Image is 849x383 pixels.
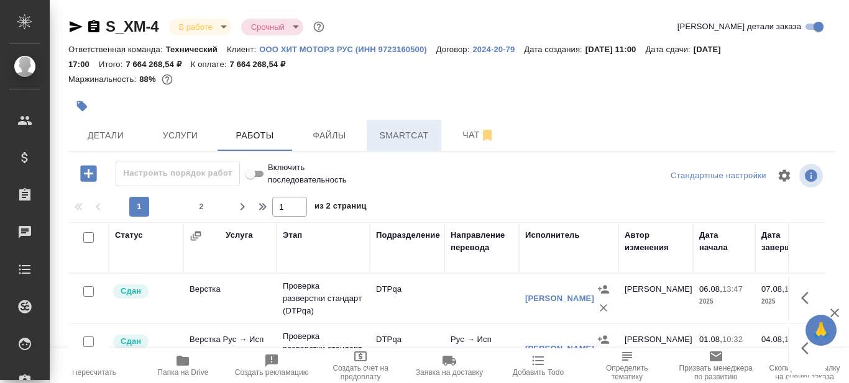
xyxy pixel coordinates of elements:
span: Определить тематику [590,364,664,381]
button: Папка на Drive [139,348,227,383]
p: 2024-20-79 [472,45,524,54]
span: Настроить таблицу [769,161,799,191]
p: 7 664 268,54 ₽ [230,60,295,69]
span: Создать рекламацию [235,368,309,377]
button: 2 [191,197,211,217]
span: Работы [225,128,285,143]
td: Рус → Исп [444,327,519,371]
span: Smartcat [374,128,434,143]
div: Дата завершения [761,229,811,254]
button: Сгруппировать [190,230,202,242]
div: Менеджер проверил работу исполнителя, передает ее на следующий этап [112,283,177,300]
p: Дата сдачи: [645,45,693,54]
span: 🙏 [810,317,832,343]
div: Исполнитель [525,229,580,241]
td: Верстка Рус → Исп [183,327,277,371]
span: Файлы [300,128,359,143]
div: В работе [241,19,303,35]
p: ООО ХИТ МОТОРЗ РУС (ИНН 9723160500) [259,45,436,54]
p: 17:00 [784,335,805,344]
p: 04.08, [761,335,784,344]
span: Пересчитать [72,368,116,377]
p: Сдан [121,285,141,297]
td: [PERSON_NAME] [618,277,693,320]
div: Автор изменения [625,229,687,254]
p: Сдан [121,335,141,348]
span: [PERSON_NAME] детали заказа [677,20,801,33]
p: 7 664 268,54 ₽ [126,60,190,69]
p: [DATE] 11:00 [585,45,646,54]
a: ООО ХИТ МОТОРЗ РУС (ИНН 9723160500) [259,43,436,54]
p: К оплате: [191,60,230,69]
button: В работе [175,22,216,32]
span: Папка на Drive [157,368,208,377]
p: 06.08, [699,284,722,294]
div: Статус [115,229,143,241]
button: Скопировать ссылку на оценку заказа [760,348,849,383]
p: 01.08, [699,335,722,344]
div: Подразделение [376,229,440,241]
p: 2025 [699,346,749,358]
p: 07.08, [761,284,784,294]
button: Добавить тэг [68,92,96,120]
p: 10:32 [722,335,743,344]
button: Заявка на доставку [405,348,494,383]
svg: Отписаться [480,128,495,143]
p: Проверка разверстки стандарт (DTPqa) [283,330,364,367]
button: Скопировать ссылку для ЯМессенджера [68,19,83,34]
p: Проверка разверстки стандарт (DTPqa) [283,280,364,317]
span: Посмотреть информацию [799,164,825,187]
button: Призвать менеджера по развитию [671,348,760,383]
span: Чат [449,127,508,143]
span: Детали [76,128,135,143]
p: 2025 [699,295,749,308]
button: Скопировать ссылку [86,19,101,34]
span: Услуги [150,128,210,143]
p: 88% [139,74,158,84]
p: Ответственная команда: [68,45,166,54]
button: 🙏 [805,315,837,346]
button: Определить тематику [582,348,671,383]
div: split button [668,166,769,186]
span: Включить последовательность [268,161,347,186]
button: Удалить [594,299,613,317]
button: Назначить [594,330,613,349]
button: Создать рекламацию [227,348,316,383]
span: Добавить Todo [513,368,564,377]
span: Скопировать ссылку на оценку заказа [768,364,842,381]
button: Добавить работу [71,161,106,186]
button: Здесь прячутся важные кнопки [794,283,824,313]
a: [PERSON_NAME] [525,294,594,303]
p: 11:30 [784,284,805,294]
span: 2 [191,201,211,213]
button: Доп статусы указывают на важность/срочность заказа [311,19,327,35]
button: Здесь прячутся важные кнопки [794,333,824,363]
div: Этап [283,229,302,241]
td: DTPqa [370,327,444,371]
a: S_XM-4 [106,18,159,35]
a: [PERSON_NAME] [525,344,594,353]
p: Дата создания: [524,45,585,54]
div: В работе [169,19,231,35]
button: 5947.35 USD; 267241.97 RUB; [159,71,175,88]
p: 13:47 [722,284,743,294]
td: [PERSON_NAME] [618,327,693,371]
button: Пересчитать [50,348,139,383]
span: Заявка на доставку [416,368,483,377]
button: Добавить Todo [493,348,582,383]
span: Призвать менеджера по развитию [679,364,753,381]
div: Услуга [226,229,252,241]
p: 2025 [761,346,811,358]
span: из 2 страниц [314,199,367,217]
p: Договор: [436,45,473,54]
button: Назначить [594,280,613,299]
p: Технический [166,45,227,54]
p: Итого: [99,60,126,69]
p: Маржинальность: [68,74,139,84]
button: Создать счет на предоплату [316,348,405,383]
td: Верстка [183,277,277,320]
td: DTPqa [370,277,444,320]
p: 2025 [761,295,811,308]
span: Создать счет на предоплату [324,364,398,381]
p: Клиент: [227,45,259,54]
